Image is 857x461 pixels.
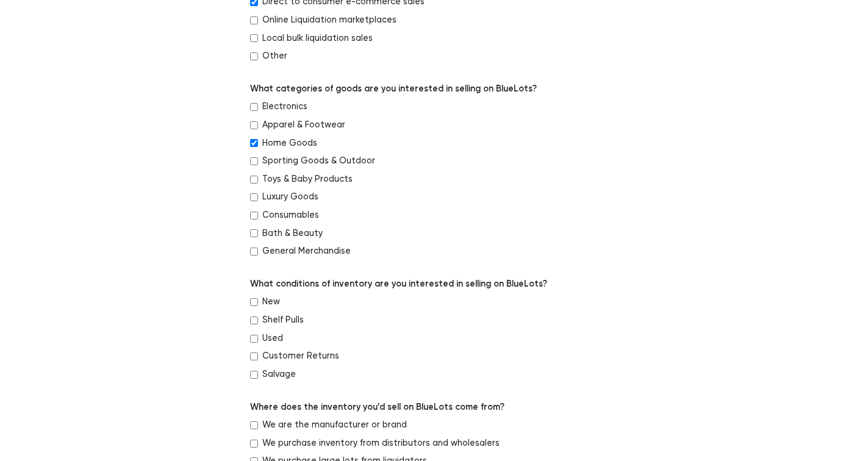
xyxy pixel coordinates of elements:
label: Online Liquidation marketplaces [262,13,396,27]
input: Customer Returns [250,352,258,360]
input: Electronics [250,103,258,111]
input: New [250,298,258,306]
label: What conditions of inventory are you interested in selling on BlueLots? [250,277,547,291]
input: Consumables [250,212,258,220]
input: We are the manufacturer or brand [250,421,258,429]
label: Luxury Goods [262,190,318,204]
input: Apparel & Footwear [250,121,258,129]
label: Customer Returns [262,349,339,363]
label: Shelf Pulls [262,313,304,327]
input: Toys & Baby Products [250,176,258,184]
label: Sporting Goods & Outdoor [262,154,375,168]
label: Bath & Beauty [262,227,323,240]
input: Other [250,52,258,60]
input: Shelf Pulls [250,316,258,324]
label: New [262,295,280,309]
input: Bath & Beauty [250,229,258,237]
input: Home Goods [250,139,258,147]
input: Online Liquidation marketplaces [250,16,258,24]
label: We are the manufacturer or brand [262,418,407,432]
label: Apparel & Footwear [262,118,345,132]
input: Used [250,335,258,343]
input: Sporting Goods & Outdoor [250,157,258,165]
input: General Merchandise [250,248,258,256]
label: Consumables [262,209,319,222]
input: Local bulk liquidation sales [250,34,258,42]
label: Toys & Baby Products [262,173,353,186]
input: We purchase inventory from distributors and wholesalers [250,440,258,448]
label: We purchase inventory from distributors and wholesalers [262,437,500,450]
label: Local bulk liquidation sales [262,32,373,45]
label: General Merchandise [262,245,351,258]
label: Where does the inventory you’d sell on BlueLots come from? [250,401,504,414]
label: Other [262,49,287,63]
label: Salvage [262,368,296,381]
label: What categories of goods are you interested in selling on BlueLots? [250,82,537,96]
label: Electronics [262,100,307,113]
input: Luxury Goods [250,193,258,201]
label: Home Goods [262,137,317,150]
label: Used [262,332,283,345]
input: Salvage [250,371,258,379]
